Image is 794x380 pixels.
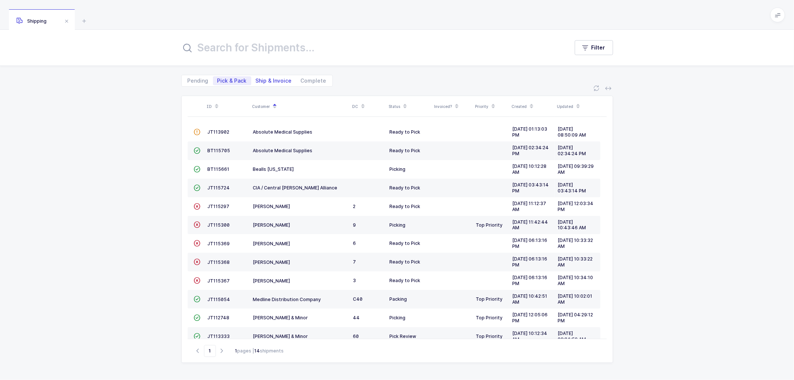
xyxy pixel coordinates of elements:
span:  [194,315,201,320]
span: Pick & Pack [217,78,247,83]
div: Created [512,100,553,113]
span: [DATE] 06:13:16 PM [513,237,548,249]
span: JT115724 [208,185,230,191]
span: [DATE] 10:42:51 AM [513,293,548,305]
span: Ready to Pick [390,240,421,246]
span: 6 [353,240,356,246]
span: [DATE] 12:03:34 PM [558,201,594,212]
span: 9 [353,222,356,228]
span: [DATE] 03:43:14 PM [558,182,586,194]
span: Top Priority [476,315,503,320]
span: [PERSON_NAME] [253,222,290,228]
span: Ready to Pick [390,278,421,283]
span: JT115054 [208,297,230,302]
b: 14 [255,348,260,354]
span: Ready to Pick [390,185,421,191]
span: [PERSON_NAME] [253,241,290,246]
span:  [194,166,201,172]
span: [PERSON_NAME] [253,278,290,284]
div: DC [353,100,385,113]
span: Picking [390,315,406,320]
span: Complete [301,78,326,83]
span: Ready to Pick [390,129,421,135]
span: [DATE] 10:34:10 AM [558,275,593,286]
span: JT115368 [208,259,230,265]
span: [DATE] 10:12:34 AM [513,330,548,342]
span:  [194,129,201,135]
span: BT115661 [208,166,230,172]
span: C40 [353,296,363,302]
span: [DATE] 11:12:37 AM [513,201,546,212]
span:  [194,333,201,339]
span: [DATE] 02:34:24 PM [513,145,549,156]
span: JT113902 [208,129,230,135]
span: 44 [353,315,360,320]
span: [DATE] 10:02:01 AM [558,293,593,305]
span: Ready to Pick [390,259,421,265]
span: JT112748 [208,315,230,320]
span: [DATE] 11:42:44 AM [513,219,548,231]
span: Pending [188,78,208,83]
span: Top Priority [476,296,503,302]
span:  [194,259,201,265]
span:  [194,296,201,302]
input: Search for Shipments... [181,39,560,57]
span: [PERSON_NAME] & Minor [253,333,308,339]
span: [DATE] 06:13:16 PM [513,275,548,286]
span: [DATE] 10:43:46 AM [558,219,586,231]
span: Go to [204,345,216,357]
span: JT113333 [208,333,230,339]
span: JT115300 [208,222,230,228]
span: [DATE] 09:24:59 AM [558,330,586,342]
span: Ready to Pick [390,204,421,209]
b: 1 [235,348,237,354]
div: pages | shipments [235,348,284,354]
span: JT115367 [208,278,230,284]
span: [PERSON_NAME] & Minor [253,315,308,320]
div: Invoiced? [434,100,471,113]
span:  [194,222,201,227]
span: Top Priority [476,333,503,339]
span: JT115297 [208,204,230,209]
span: [DATE] 04:29:12 PM [558,312,593,323]
span: [PERSON_NAME] [253,259,290,265]
span:  [194,278,201,283]
div: Customer [252,100,348,113]
span: [DATE] 09:39:29 AM [558,163,594,175]
span: Pick Review [390,333,417,339]
span:  [194,148,201,153]
span: Ship & Invoice [256,78,292,83]
span: [DATE] 01:13:03 PM [513,126,548,138]
span:  [194,204,201,209]
span: [DATE] 10:33:22 AM [558,256,593,268]
span: Picking [390,222,406,228]
span: 7 [353,259,356,265]
span: Medline Distribution Company [253,297,321,302]
span: Absolute Medical Supplies [253,148,313,153]
span: [DATE] 12:05:06 PM [513,312,548,323]
span: 2 [353,204,356,209]
span: Picking [390,166,406,172]
span: 60 [353,333,359,339]
span: 3 [353,278,356,283]
span: BT115705 [208,148,230,153]
span: CIA / Central [PERSON_NAME] Alliance [253,185,338,191]
span: Bealls [US_STATE] [253,166,294,172]
span: Shipping [16,18,47,24]
span: JT115369 [208,241,230,246]
span: Absolute Medical Supplies [253,129,313,135]
span: [PERSON_NAME] [253,204,290,209]
span:  [194,185,201,191]
span: Ready to Pick [390,148,421,153]
span:  [194,240,201,246]
div: ID [207,100,248,113]
span: [DATE] 10:12:28 AM [513,163,547,175]
span: [DATE] 02:34:24 PM [558,145,586,156]
span: Filter [591,44,605,51]
div: Updated [557,100,598,113]
span: Top Priority [476,222,503,228]
span: Packing [390,296,407,302]
div: Status [389,100,430,113]
div: Priority [475,100,507,113]
span: [DATE] 08:50:09 AM [558,126,586,138]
